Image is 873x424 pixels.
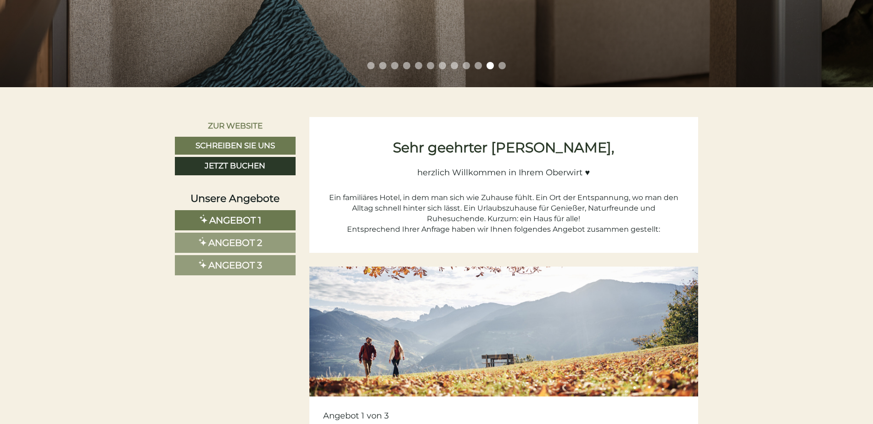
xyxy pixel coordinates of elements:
[175,157,296,175] a: Jetzt buchen
[209,215,261,226] span: Angebot 1
[309,267,699,396] img: goldener-herbstgenuss-4-3-De7-cwm-24272p.jpg
[323,411,389,421] span: Angebot 1 von 3
[208,237,262,248] span: Angebot 2
[323,140,685,155] h1: Sehr geehrter [PERSON_NAME],
[175,191,296,206] div: Unsere Angebote
[323,160,685,178] h4: herzlich Willkommen in Ihrem Oberwirt ♥
[175,117,296,134] a: Zur Website
[208,260,262,271] span: Angebot 3
[175,137,296,155] a: Schreiben Sie uns
[323,182,685,224] div: Ein familiäres Hotel, in dem man sich wie Zuhause fühlt. Ein Ort der Entspannung, wo man den Allt...
[323,224,685,235] p: Entsprechend Ihrer Anfrage haben wir Ihnen folgendes Angebot zusammen gestellt:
